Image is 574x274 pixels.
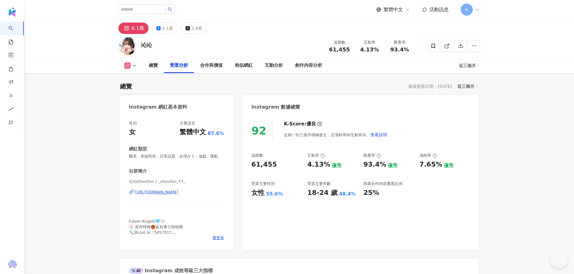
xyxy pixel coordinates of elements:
span: 61,455 [329,46,350,53]
div: 最後更新日期：[DATE] [408,84,452,89]
span: 沁沁ChinChin | _chinchin_77_ [129,179,224,184]
div: 優秀 [444,162,453,169]
div: 主要語言 [180,121,195,126]
span: rise [8,103,13,117]
div: 6.1萬 [132,24,144,32]
button: 2.1萬 [152,23,178,34]
a: [URL][DOMAIN_NAME] [129,189,224,195]
div: 近三個月 [457,82,478,90]
span: 93.4% [390,47,409,53]
div: 觀看率 [388,39,411,45]
div: 商業合作內容覆蓋比例 [363,181,403,186]
button: 查看說明 [370,129,387,141]
div: 追蹤數 [251,153,263,158]
div: AI [129,268,143,274]
div: 互動分析 [265,62,283,69]
div: 社群簡介 [129,168,147,174]
span: 繁體中文 [384,6,403,13]
span: search [168,7,172,11]
a: search [8,22,20,45]
span: A [465,6,468,13]
div: 93.4% [363,160,386,169]
div: 2.1萬 [162,24,173,32]
div: 總覽 [120,82,132,91]
div: Instagram 網紅基本資料 [129,104,187,110]
div: 漲粉率 [419,153,437,158]
div: 92 [251,125,266,137]
button: 6.1萬 [118,23,149,34]
div: 7.65% [419,160,442,169]
div: 女性 [251,188,265,198]
span: Fubon Angels🩵🤍 ⚾️ 富邦悍將🏀富邦勇士啦啦隊 🔍浪ʟɪᴠᴇ ɪᴅ：5457017 📪[EMAIL_ADDRESS][DOMAIN_NAME] [129,219,202,240]
div: 18-24 歲 [307,188,337,198]
div: 總覽 [149,62,158,69]
div: 繁體中文 [180,128,206,137]
span: 活動訊息 [429,7,449,12]
div: Instagram 成效等級三大指標 [129,267,213,274]
div: 近期一到三個月積極發文，且漲粉率與互動率高。 [284,129,387,141]
div: 受眾分析 [170,62,188,69]
div: 優秀 [388,162,397,169]
div: 受眾主要性別 [251,181,275,186]
div: 互動率 [307,153,325,158]
div: 25% [363,188,379,198]
div: 性別 [129,121,137,126]
div: 61,455 [251,160,277,169]
div: 55.6% [266,191,283,197]
button: 2.8萬 [181,23,207,34]
div: 2.8萬 [191,24,202,32]
div: 互動率 [358,39,381,45]
div: 觀看率 [363,153,381,158]
div: 創作內容分析 [295,62,322,69]
span: 查看說明 [370,132,387,137]
span: 醫美 · 美妝時尚 · 日常話題 · 命理占卜 · 遊戲 · 運動 [129,154,224,159]
div: 近三個月 [459,61,480,70]
div: 相似網紅 [235,62,253,69]
img: chrome extension [6,260,18,269]
div: 4.13% [307,160,330,169]
div: 女 [129,128,136,137]
div: 優秀 [332,162,341,169]
div: [URL][DOMAIN_NAME] [135,189,179,195]
iframe: Help Scout Beacon - Open [550,250,568,268]
img: KOL Avatar [118,37,136,55]
img: logo icon [7,7,17,17]
div: 追蹤數 [328,39,351,45]
span: 4.13% [360,47,379,53]
div: 48.4% [339,191,356,197]
div: 優良 [306,121,316,127]
div: 受眾主要年齡 [307,181,331,186]
span: 87.6% [208,130,224,137]
div: 沁沁 [141,41,152,49]
div: 網紅類型 [129,146,147,152]
span: 看更多 [212,235,224,241]
div: Instagram 數據總覽 [251,104,300,110]
div: 合作與價值 [200,62,223,69]
div: K-Score : [284,121,322,127]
